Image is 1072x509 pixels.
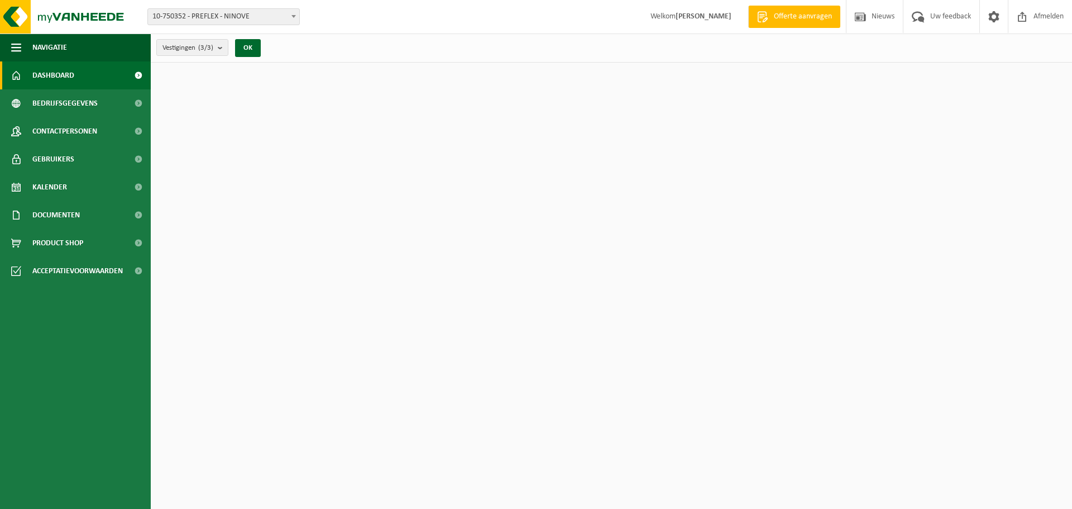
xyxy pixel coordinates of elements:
[32,173,67,201] span: Kalender
[32,201,80,229] span: Documenten
[147,8,300,25] span: 10-750352 - PREFLEX - NINOVE
[676,12,731,21] strong: [PERSON_NAME]
[148,9,299,25] span: 10-750352 - PREFLEX - NINOVE
[32,89,98,117] span: Bedrijfsgegevens
[32,34,67,61] span: Navigatie
[235,39,261,57] button: OK
[32,257,123,285] span: Acceptatievoorwaarden
[771,11,835,22] span: Offerte aanvragen
[32,117,97,145] span: Contactpersonen
[198,44,213,51] count: (3/3)
[162,40,213,56] span: Vestigingen
[748,6,840,28] a: Offerte aanvragen
[32,61,74,89] span: Dashboard
[156,39,228,56] button: Vestigingen(3/3)
[32,145,74,173] span: Gebruikers
[32,229,83,257] span: Product Shop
